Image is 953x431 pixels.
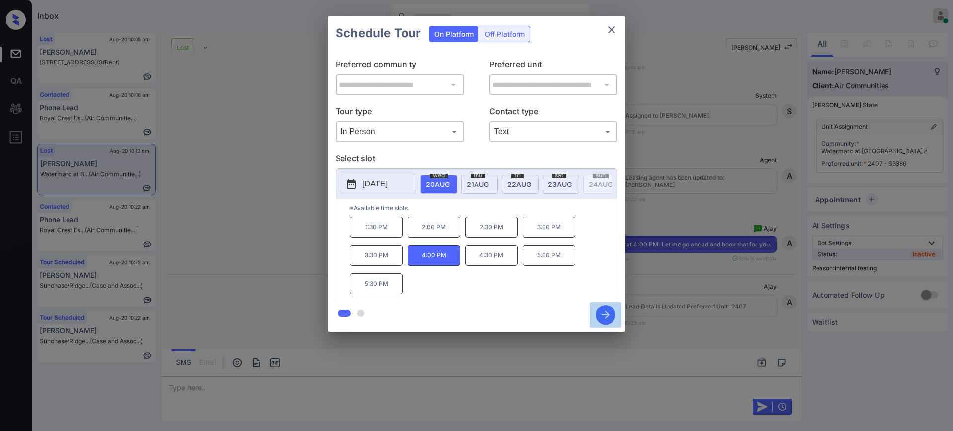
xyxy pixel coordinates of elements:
span: sat [552,172,566,178]
div: Off Platform [480,26,530,42]
p: *Available time slots [350,199,617,217]
p: 2:30 PM [465,217,518,238]
button: btn-next [590,302,621,328]
button: [DATE] [341,174,415,194]
span: 23 AUG [548,180,572,188]
div: date-select [461,175,498,194]
p: 5:30 PM [350,273,403,294]
div: Text [492,123,615,140]
div: On Platform [429,26,478,42]
p: Tour type [336,105,464,121]
p: 2:00 PM [408,217,460,238]
div: In Person [338,123,462,140]
p: 4:30 PM [465,245,518,266]
div: date-select [502,175,539,194]
div: date-select [420,175,457,194]
h2: Schedule Tour [328,16,429,51]
p: Contact type [489,105,618,121]
div: date-select [543,175,579,194]
p: 3:30 PM [350,245,403,266]
p: 1:30 PM [350,217,403,238]
span: fri [511,172,524,178]
span: 20 AUG [426,180,450,188]
span: wed [430,172,448,178]
button: close [602,20,621,40]
span: thu [471,172,485,178]
p: 5:00 PM [523,245,575,266]
p: Select slot [336,152,617,168]
p: Preferred unit [489,59,618,74]
p: 4:00 PM [408,245,460,266]
span: 21 AUG [467,180,489,188]
p: 3:00 PM [523,217,575,238]
p: Preferred community [336,59,464,74]
p: [DATE] [362,178,388,190]
span: 22 AUG [507,180,531,188]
